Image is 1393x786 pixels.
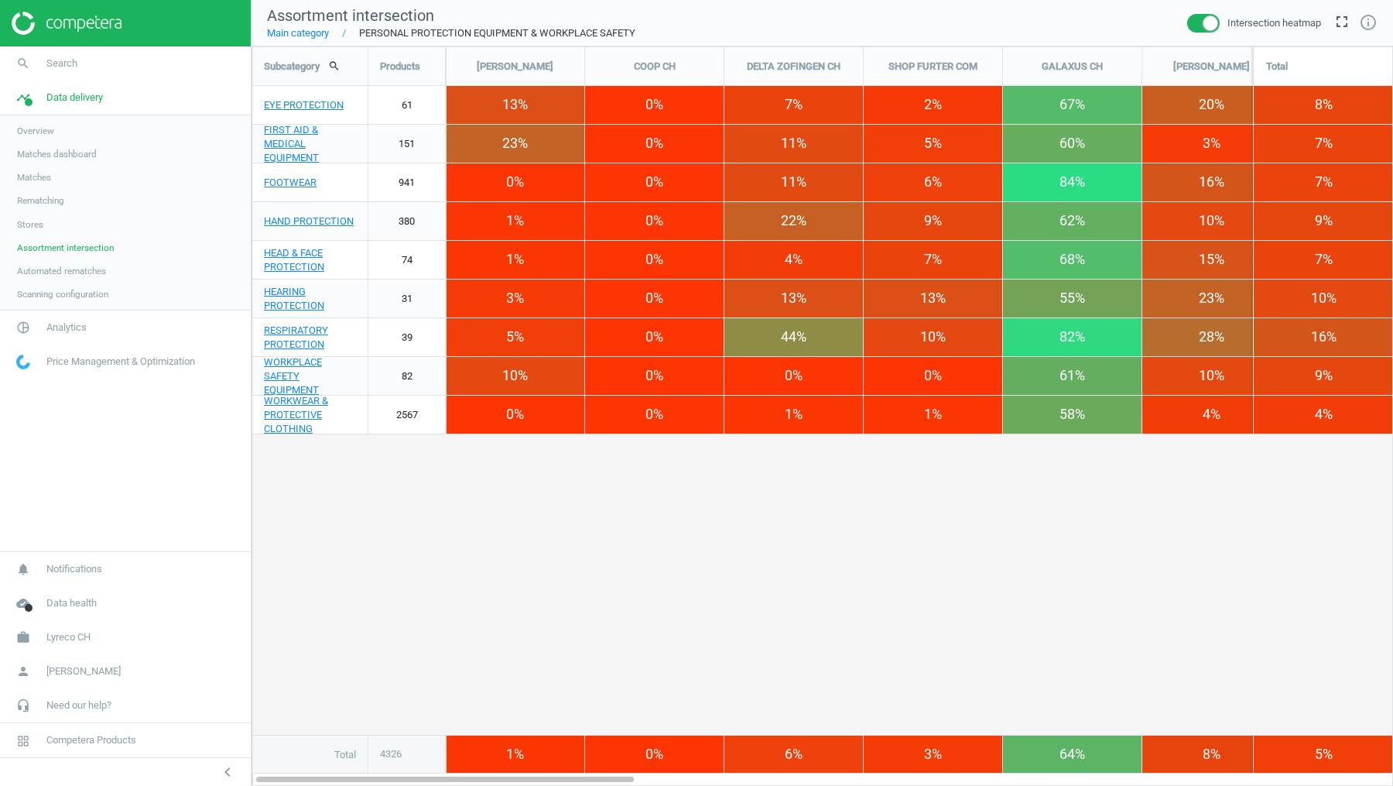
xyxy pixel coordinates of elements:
[1003,202,1141,240] div: 62%
[1254,318,1393,356] div: 16%
[724,396,863,434] div: 1%
[446,318,584,356] div: 5%
[252,202,368,241] a: HAND PROTECTION
[864,736,1002,773] div: 3 %
[46,91,103,105] span: Data delivery
[9,554,38,584] i: notifications
[1003,86,1141,124] div: 67%
[46,630,91,644] span: Lyreco CH
[585,86,724,124] div: 0%
[585,736,724,773] div: 0 %
[46,664,121,678] span: [PERSON_NAME]
[252,163,368,202] a: FOOTWEAR
[17,148,97,160] span: Matches dashboard
[446,396,584,434] div: 0%
[724,47,863,86] div: DELTA ZOFINGEN CH
[9,589,38,618] i: cloud_done
[368,318,445,357] a: 39
[17,218,43,231] span: Stores
[864,357,1002,395] div: 0%
[864,280,1002,317] div: 13%
[1227,16,1321,30] span: Intersection heatmap
[46,562,102,576] span: Notifications
[1003,241,1141,279] div: 68%
[252,318,368,357] a: RESPIRATORY PROTECTION
[267,6,434,25] span: Assortment intersection
[1254,47,1393,86] div: Total
[46,57,77,70] span: Search
[252,357,368,396] a: WORKPLACE SAFETY EQUIPMENT
[446,357,584,395] div: 10%
[368,86,445,125] a: 61
[252,280,368,318] a: HEARING PROTECTION
[724,280,863,317] div: 13%
[724,202,863,240] div: 22%
[1254,736,1393,773] div: 5%
[9,657,38,686] i: person
[724,125,863,163] div: 11%
[864,163,1002,201] div: 6%
[46,596,97,610] span: Data health
[446,47,584,86] div: [PERSON_NAME]
[9,49,38,78] i: search
[864,202,1002,240] div: 9%
[446,86,584,124] div: 13%
[864,318,1002,356] div: 10%
[252,47,368,85] div: Subcategory
[9,83,38,112] i: timeline
[368,163,445,202] a: 941
[864,125,1002,163] div: 5%
[1254,396,1393,434] div: 4%
[585,357,724,395] div: 0%
[446,163,584,201] div: 0%
[368,396,445,434] a: 2567
[320,53,349,79] button: search
[1003,125,1141,163] div: 60%
[17,242,114,254] span: Assortment intersection
[446,202,584,240] div: 1%
[585,318,724,356] div: 0%
[17,265,106,277] span: Automated rematches
[446,736,584,773] div: 1 %
[1142,86,1281,124] div: 20%
[864,396,1002,434] div: 1%
[1142,357,1281,395] div: 10%
[1359,13,1378,33] a: info_outline
[1254,86,1393,124] div: 8%
[1142,202,1281,240] div: 10%
[17,171,51,184] span: Matches
[1254,280,1393,317] div: 10%
[1003,47,1141,86] div: GALAXUS CH
[585,241,724,279] div: 0%
[864,47,1002,86] div: SHOP FURTER COM
[724,357,863,395] div: 0%
[724,163,863,201] div: 11%
[218,763,237,781] i: chevron_left
[46,698,111,712] span: Need our help?
[9,313,38,342] i: pie_chart_outlined
[267,26,329,40] a: Main category
[585,280,724,317] div: 0%
[446,125,584,163] div: 23%
[1003,318,1141,356] div: 82%
[252,241,368,280] a: HEAD & FACE PROTECTION
[368,280,445,318] a: 31
[12,12,122,35] img: ajHJNr6hYgQAAAAASUVORK5CYII=
[585,396,724,434] div: 0%
[1003,396,1141,434] div: 58%
[368,47,445,86] div: Products
[252,125,368,163] a: FIRST AID & MEDICAL EQUIPMENT
[252,86,368,125] a: EYE PROTECTION
[585,125,724,163] div: 0%
[329,26,635,40] a: PERSONAL PROTECTION EQUIPMENT & WORKPLACE SAFETY
[1254,202,1393,240] div: 9%
[252,736,368,774] div: Total
[17,125,54,137] span: Overview
[1142,163,1281,201] div: 16%
[1359,13,1378,32] i: info_outline
[16,355,30,369] img: wGWNvw8QSZomAAAAABJRU5ErkJggg==
[1003,280,1141,317] div: 55%
[864,241,1002,279] div: 7%
[1254,357,1393,395] div: 9%
[1142,396,1281,434] div: 4%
